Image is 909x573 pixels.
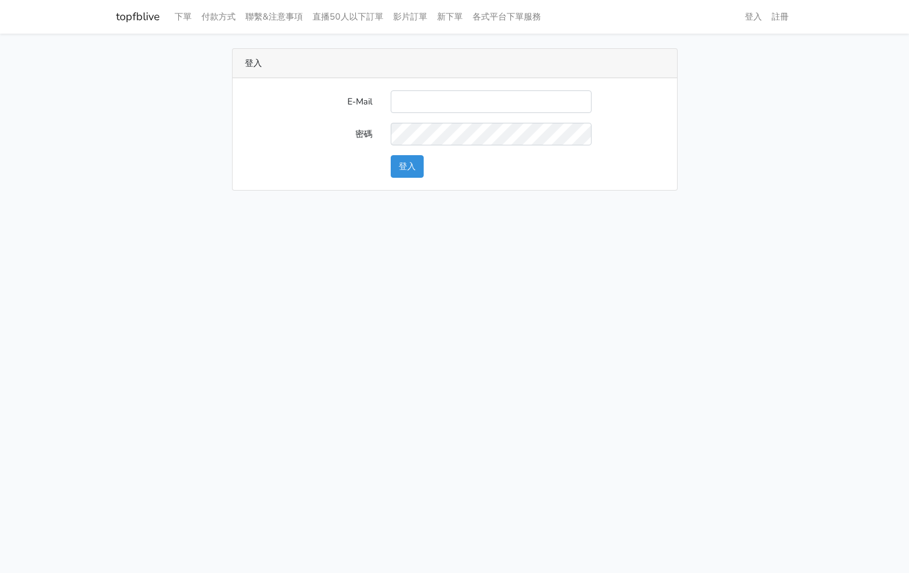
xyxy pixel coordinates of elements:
a: 新下單 [432,5,468,29]
a: 各式平台下單服務 [468,5,546,29]
a: 影片訂單 [388,5,432,29]
a: 聯繫&注意事項 [241,5,308,29]
label: E-Mail [236,90,382,113]
button: 登入 [391,155,424,178]
label: 密碼 [236,123,382,145]
a: 註冊 [767,5,794,29]
div: 登入 [233,49,677,78]
a: 付款方式 [197,5,241,29]
a: 下單 [170,5,197,29]
a: 直播50人以下訂單 [308,5,388,29]
a: topfblive [116,5,160,29]
a: 登入 [740,5,767,29]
